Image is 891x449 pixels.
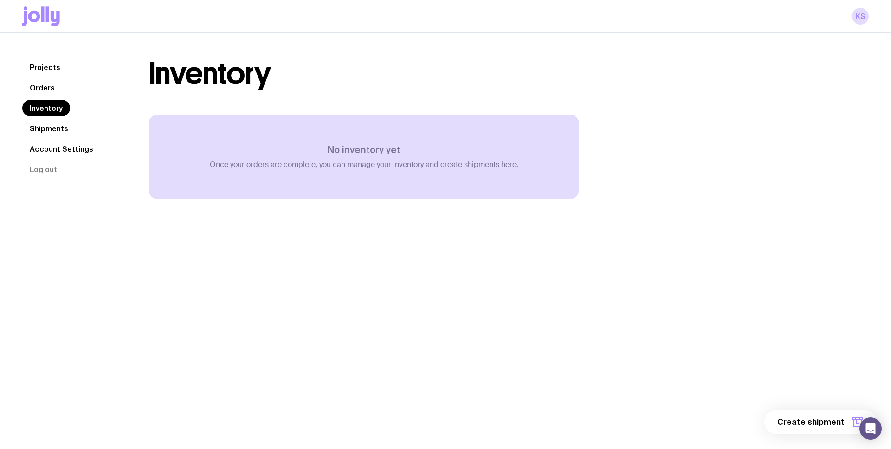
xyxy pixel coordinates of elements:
[859,417,882,440] div: Open Intercom Messenger
[764,410,876,434] button: Create shipment
[22,100,70,116] a: Inventory
[777,417,845,428] span: Create shipment
[22,79,62,96] a: Orders
[210,160,518,169] p: Once your orders are complete, you can manage your inventory and create shipments here.
[210,144,518,155] h3: No inventory yet
[22,59,68,76] a: Projects
[148,59,271,89] h1: Inventory
[22,161,65,178] button: Log out
[852,8,869,25] a: KS
[22,141,101,157] a: Account Settings
[22,120,76,137] a: Shipments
